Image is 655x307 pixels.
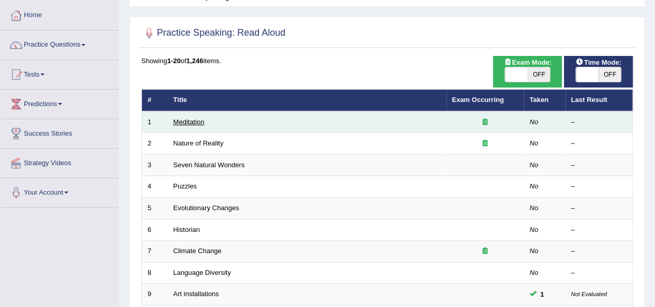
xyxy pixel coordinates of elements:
[452,96,504,104] a: Exam Occurring
[1,178,119,204] a: Your Account
[571,291,607,297] small: Not Evaluated
[168,90,446,111] th: Title
[493,56,562,87] div: Show exams occurring in exams
[528,67,550,82] span: OFF
[1,90,119,115] a: Predictions
[142,241,168,262] td: 7
[530,182,538,190] em: No
[1,1,119,27] a: Home
[142,154,168,176] td: 3
[571,118,627,127] div: –
[572,57,625,68] span: Time Mode:
[142,198,168,220] td: 5
[536,289,548,300] span: You can still take this question
[142,284,168,305] td: 9
[530,247,538,255] em: No
[599,67,621,82] span: OFF
[571,203,627,213] div: –
[142,262,168,284] td: 8
[142,176,168,198] td: 4
[1,119,119,145] a: Success Stories
[173,161,245,169] a: Seven Natural Wonders
[500,57,556,68] span: Exam Mode:
[142,90,168,111] th: #
[173,269,231,276] a: Language Diversity
[571,225,627,235] div: –
[173,118,205,126] a: Meditation
[571,246,627,256] div: –
[530,118,538,126] em: No
[571,139,627,149] div: –
[173,290,219,298] a: Art installations
[530,269,538,276] em: No
[452,139,518,149] div: Exam occurring question
[173,182,197,190] a: Puzzles
[530,161,538,169] em: No
[173,204,239,212] a: Evolutionary Changes
[1,60,119,86] a: Tests
[1,31,119,56] a: Practice Questions
[452,246,518,256] div: Exam occurring question
[530,226,538,233] em: No
[565,90,633,111] th: Last Result
[142,133,168,155] td: 2
[167,57,181,65] b: 1-20
[571,160,627,170] div: –
[524,90,565,111] th: Taken
[173,247,222,255] a: Climate Change
[571,268,627,278] div: –
[530,139,538,147] em: No
[530,204,538,212] em: No
[141,56,633,66] div: Showing of items.
[1,149,119,174] a: Strategy Videos
[142,111,168,133] td: 1
[142,219,168,241] td: 6
[173,226,200,233] a: Historian
[571,182,627,192] div: –
[173,139,224,147] a: Nature of Reality
[186,57,203,65] b: 1,246
[452,118,518,127] div: Exam occurring question
[141,25,285,41] h2: Practice Speaking: Read Aloud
